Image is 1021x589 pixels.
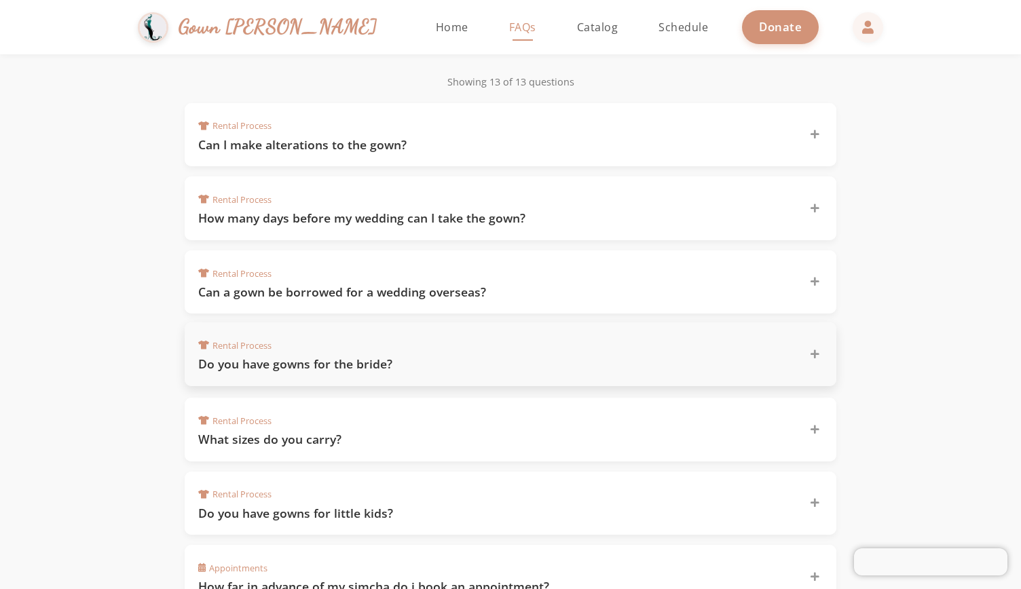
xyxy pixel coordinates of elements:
h3: What sizes do you carry? [198,431,793,448]
h3: How many days before my wedding can I take the gown? [198,210,793,227]
span: Rental Process [198,339,272,352]
h3: Do you have gowns for little kids? [198,505,793,522]
span: Rental Process [198,119,272,132]
span: Home [436,20,468,35]
h3: Can a gown be borrowed for a wedding overseas? [198,284,793,301]
span: Rental Process [198,488,272,501]
h3: Do you have gowns for the bride? [198,356,793,373]
span: Catalog [577,20,618,35]
span: Appointments [198,562,267,575]
a: Donate [742,10,819,43]
span: Showing 13 of 13 questions [447,75,574,88]
a: Gown [PERSON_NAME] [138,9,391,46]
span: Gown [PERSON_NAME] [179,12,377,41]
span: Donate [759,19,802,35]
span: Schedule [658,20,708,35]
span: FAQs [509,20,536,35]
img: Gown Gmach Logo [138,12,168,43]
span: Rental Process [198,415,272,427]
iframe: Chatra live chat [854,548,1007,575]
span: Rental Process [198,267,272,280]
span: Rental Process [198,193,272,206]
h3: Can I make alterations to the gown? [198,136,793,153]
